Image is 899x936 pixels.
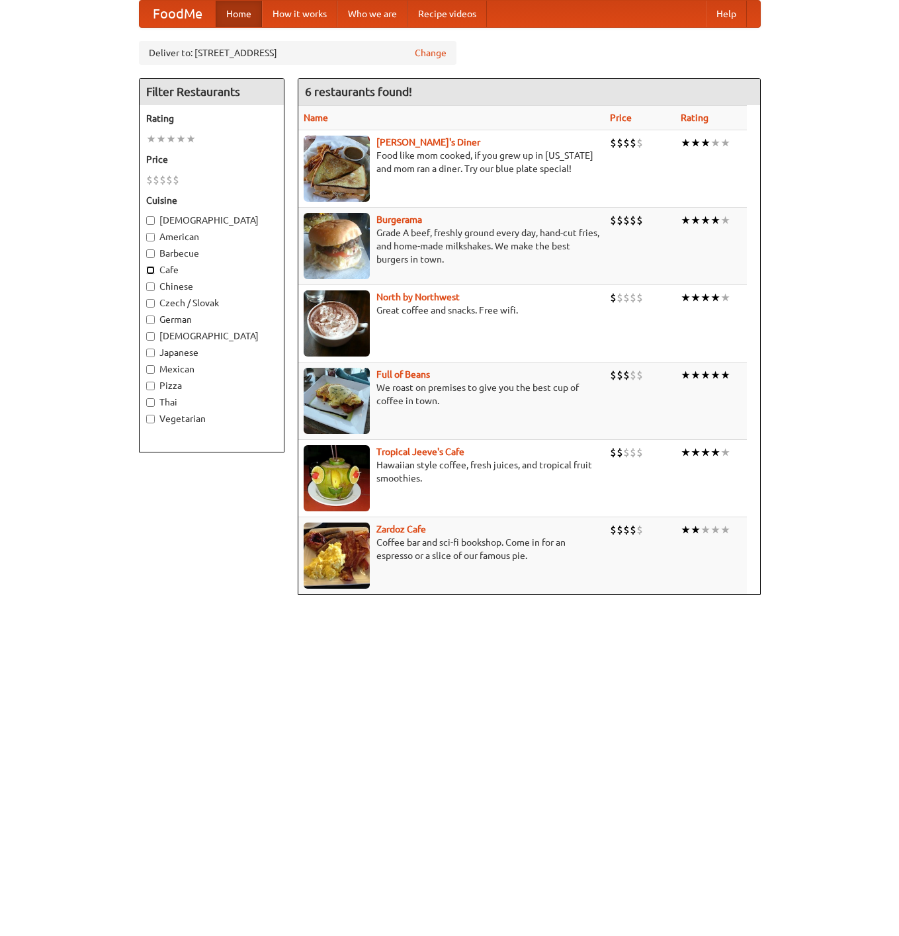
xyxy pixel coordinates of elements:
[376,447,464,457] a: Tropical Jeeve's Cafe
[146,233,155,241] input: American
[681,523,691,537] li: ★
[636,523,643,537] li: $
[701,136,710,150] li: ★
[710,523,720,537] li: ★
[146,282,155,291] input: Chinese
[681,445,691,460] li: ★
[623,523,630,537] li: $
[146,216,155,225] input: [DEMOGRAPHIC_DATA]
[617,523,623,537] li: $
[701,290,710,305] li: ★
[691,368,701,382] li: ★
[681,290,691,305] li: ★
[146,379,277,392] label: Pizza
[146,280,277,293] label: Chinese
[636,290,643,305] li: $
[146,415,155,423] input: Vegetarian
[146,398,155,407] input: Thai
[156,132,166,146] li: ★
[710,368,720,382] li: ★
[304,149,599,175] p: Food like mom cooked, if you grew up in [US_STATE] and mom ran a diner. Try our blue plate special!
[139,41,456,65] div: Deliver to: [STREET_ADDRESS]
[610,213,617,228] li: $
[710,213,720,228] li: ★
[636,213,643,228] li: $
[681,112,708,123] a: Rating
[146,365,155,374] input: Mexican
[146,329,277,343] label: [DEMOGRAPHIC_DATA]
[140,1,216,27] a: FoodMe
[630,213,636,228] li: $
[610,523,617,537] li: $
[720,445,730,460] li: ★
[304,290,370,357] img: north.jpg
[701,213,710,228] li: ★
[623,368,630,382] li: $
[146,173,153,187] li: $
[376,292,460,302] a: North by Northwest
[691,523,701,537] li: ★
[146,296,277,310] label: Czech / Slovak
[636,368,643,382] li: $
[146,412,277,425] label: Vegetarian
[630,368,636,382] li: $
[623,136,630,150] li: $
[691,290,701,305] li: ★
[415,46,447,60] a: Change
[701,445,710,460] li: ★
[710,290,720,305] li: ★
[610,112,632,123] a: Price
[376,137,480,148] b: [PERSON_NAME]'s Diner
[304,136,370,202] img: sallys.jpg
[720,136,730,150] li: ★
[376,369,430,380] b: Full of Beans
[159,173,166,187] li: $
[305,85,412,98] ng-pluralize: 6 restaurants found!
[610,136,617,150] li: $
[701,368,710,382] li: ★
[407,1,487,27] a: Recipe videos
[691,213,701,228] li: ★
[304,445,370,511] img: jeeves.jpg
[630,136,636,150] li: $
[304,523,370,589] img: zardoz.jpg
[146,263,277,277] label: Cafe
[610,368,617,382] li: $
[630,445,636,460] li: $
[630,523,636,537] li: $
[610,445,617,460] li: $
[617,136,623,150] li: $
[146,349,155,357] input: Japanese
[630,290,636,305] li: $
[681,368,691,382] li: ★
[304,304,599,317] p: Great coffee and snacks. Free wifi.
[701,523,710,537] li: ★
[140,79,284,105] h4: Filter Restaurants
[710,445,720,460] li: ★
[146,299,155,308] input: Czech / Slovak
[617,445,623,460] li: $
[636,136,643,150] li: $
[304,112,328,123] a: Name
[720,523,730,537] li: ★
[146,112,277,125] h5: Rating
[623,213,630,228] li: $
[376,214,422,225] b: Burgerama
[146,249,155,258] input: Barbecue
[166,132,176,146] li: ★
[146,332,155,341] input: [DEMOGRAPHIC_DATA]
[146,382,155,390] input: Pizza
[146,132,156,146] li: ★
[146,313,277,326] label: German
[623,290,630,305] li: $
[617,213,623,228] li: $
[710,136,720,150] li: ★
[146,316,155,324] input: German
[304,458,599,485] p: Hawaiian style coffee, fresh juices, and tropical fruit smoothies.
[146,214,277,227] label: [DEMOGRAPHIC_DATA]
[146,396,277,409] label: Thai
[166,173,173,187] li: $
[376,524,426,534] a: Zardoz Cafe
